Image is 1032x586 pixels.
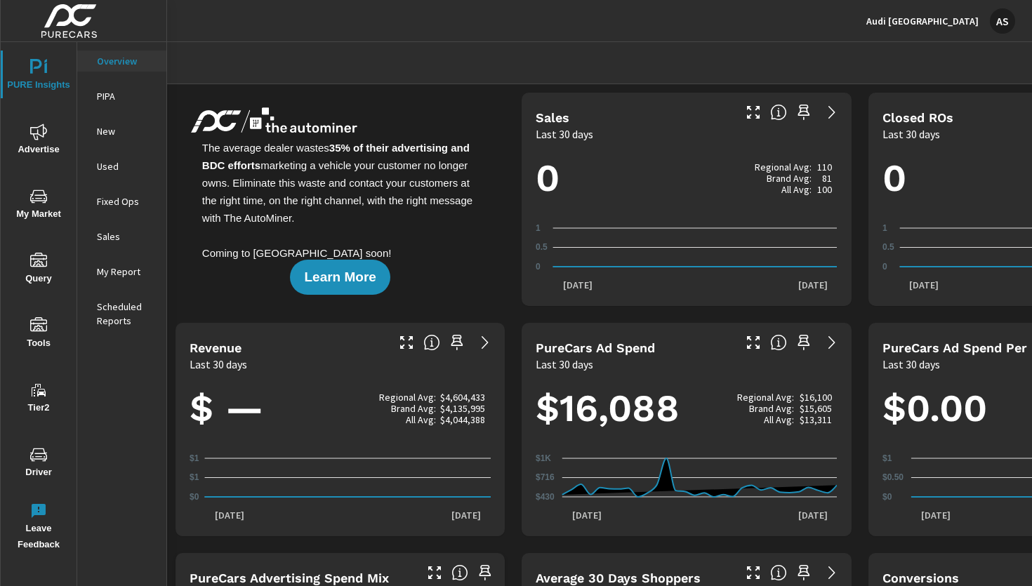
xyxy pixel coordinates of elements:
[97,159,155,173] p: Used
[440,414,485,425] p: $4,044,388
[536,473,555,483] text: $716
[536,223,541,233] text: 1
[536,243,548,253] text: 0.5
[5,124,72,158] span: Advertise
[304,271,376,284] span: Learn More
[882,126,940,142] p: Last 30 days
[764,414,794,425] p: All Avg:
[77,226,166,247] div: Sales
[451,564,468,581] span: This table looks at how you compare to the amount of budget you spend per channel as opposed to y...
[97,300,155,328] p: Scheduled Reports
[77,86,166,107] div: PIPA
[406,414,436,425] p: All Avg:
[423,334,440,351] span: Total sales revenue over the selected date range. [Source: This data is sourced from the dealer’s...
[77,121,166,142] div: New
[770,104,787,121] span: Number of vehicles sold by the dealership over the selected date range. [Source: This data is sou...
[190,340,242,355] h5: Revenue
[742,101,765,124] button: Make Fullscreen
[767,173,812,184] p: Brand Avg:
[5,382,72,416] span: Tier2
[1,42,77,559] div: nav menu
[474,331,496,354] a: See more details in report
[187,104,361,139] img: PureCars TruPayments Logo
[77,191,166,212] div: Fixed Ops
[793,561,815,584] span: Save this to your personalized report
[882,473,904,483] text: $0.50
[821,331,843,354] a: See more details in report
[97,265,155,279] p: My Report
[793,101,815,124] span: Save this to your personalized report
[553,278,602,292] p: [DATE]
[800,403,832,414] p: $15,605
[882,243,894,253] text: 0.5
[770,564,787,581] span: A rolling 30 day total of daily Shoppers on the dealership website, averaged over the selected da...
[440,392,485,403] p: $4,604,433
[77,156,166,177] div: Used
[821,561,843,584] a: See more details in report
[882,262,887,272] text: 0
[77,296,166,331] div: Scheduled Reports
[562,508,611,522] p: [DATE]
[5,59,72,93] span: PURE Insights
[190,385,491,432] h1: $ —
[395,331,418,354] button: Make Fullscreen
[822,173,832,184] p: 81
[97,54,155,68] p: Overview
[755,161,812,173] p: Regional Avg:
[536,453,551,463] text: $1K
[536,356,593,373] p: Last 30 days
[474,561,496,584] span: Save this to your personalized report
[800,414,832,425] p: $13,311
[749,403,794,414] p: Brand Avg:
[536,492,555,502] text: $430
[737,392,794,403] p: Regional Avg:
[190,492,199,502] text: $0
[77,261,166,282] div: My Report
[190,473,199,483] text: $1
[5,446,72,481] span: Driver
[793,331,815,354] span: Save this to your personalized report
[5,188,72,222] span: My Market
[442,508,491,522] p: [DATE]
[882,453,892,463] text: $1
[446,331,468,354] span: Save this to your personalized report
[97,229,155,244] p: Sales
[899,278,948,292] p: [DATE]
[742,331,765,354] button: Make Fullscreen
[788,508,838,522] p: [DATE]
[97,194,155,208] p: Fixed Ops
[882,492,892,502] text: $0
[290,260,390,295] button: Learn More
[882,110,953,125] h5: Closed ROs
[5,317,72,352] span: Tools
[866,15,979,27] p: Audi [GEOGRAPHIC_DATA]
[97,89,155,103] p: PIPA
[536,110,569,125] h5: Sales
[536,262,541,272] text: 0
[742,561,765,584] button: Make Fullscreen
[817,184,832,195] p: 100
[190,453,199,463] text: $1
[536,340,655,355] h5: PureCars Ad Spend
[882,356,940,373] p: Last 30 days
[990,8,1015,34] div: AS
[97,124,155,138] p: New
[770,334,787,351] span: Total cost of media for all PureCars channels for the selected dealership group over the selected...
[821,101,843,124] a: See more details in report
[190,571,389,585] h5: PureCars Advertising Spend Mix
[391,403,436,414] p: Brand Avg:
[190,356,247,373] p: Last 30 days
[536,571,701,585] h5: Average 30 Days Shoppers
[440,403,485,414] p: $4,135,995
[5,502,72,553] span: Leave Feedback
[817,161,832,173] p: 110
[536,154,837,202] h1: 0
[423,561,446,584] button: Make Fullscreen
[5,253,72,287] span: Query
[205,508,254,522] p: [DATE]
[536,126,593,142] p: Last 30 days
[379,392,436,403] p: Regional Avg:
[781,184,812,195] p: All Avg:
[882,571,959,585] h5: Conversions
[788,278,838,292] p: [DATE]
